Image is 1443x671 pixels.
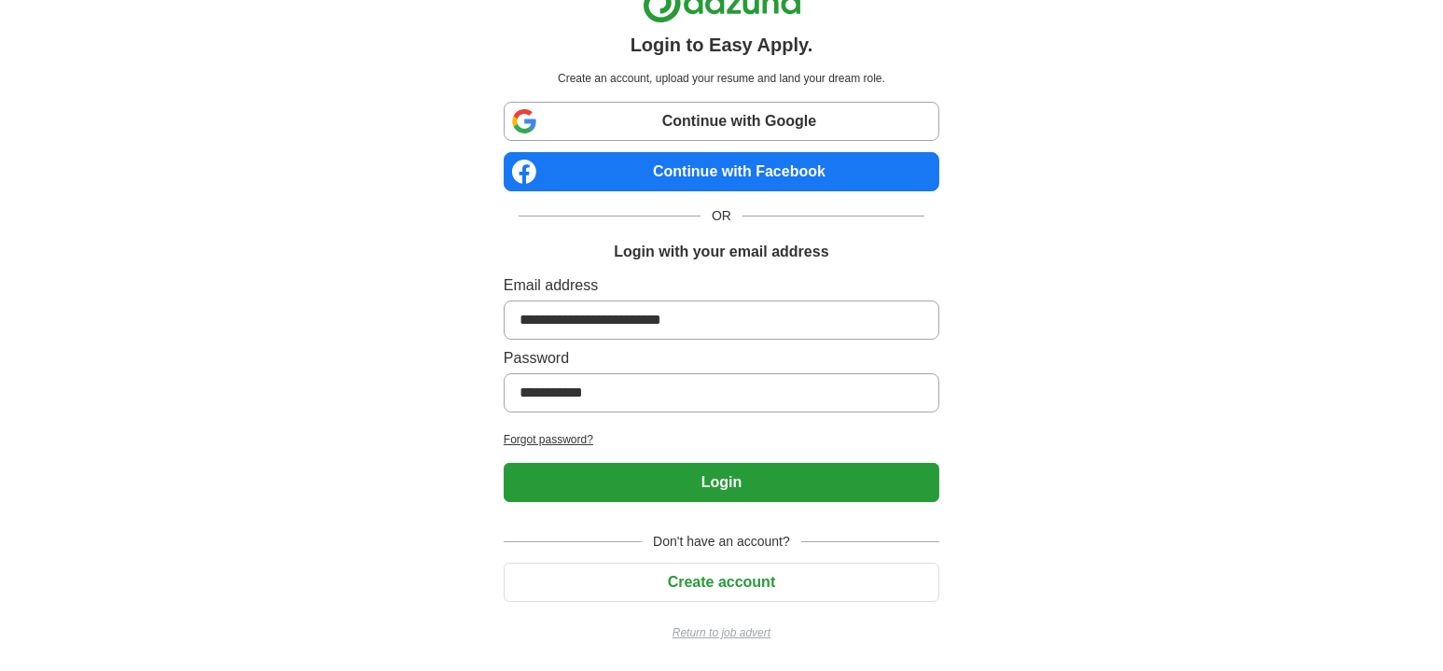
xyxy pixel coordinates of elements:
span: OR [701,206,742,226]
a: Return to job advert [504,624,939,641]
a: Create account [504,574,939,590]
p: Create an account, upload your resume and land your dream role. [507,70,936,87]
a: Continue with Facebook [504,152,939,191]
button: Create account [504,563,939,602]
h1: Login to Easy Apply. [631,31,813,59]
h1: Login with your email address [614,241,828,263]
label: Email address [504,274,939,297]
label: Password [504,347,939,370]
button: Login [504,463,939,502]
a: Continue with Google [504,102,939,141]
span: Don't have an account? [642,532,801,552]
a: Forgot password? [504,431,939,448]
